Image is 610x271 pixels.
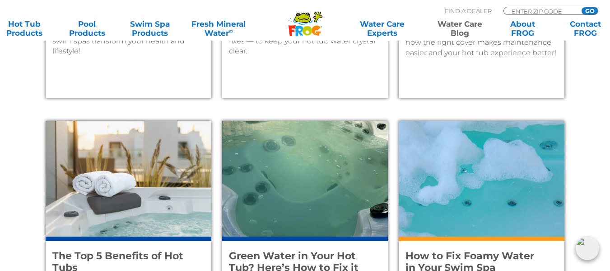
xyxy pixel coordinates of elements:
[561,19,610,38] a: ContactFROG
[188,19,249,38] a: Fresh MineralWater∞
[576,237,599,260] img: openIcon
[46,121,211,237] img: An outdoor hot tub in an industrial area. Three white towels rolled up sit on the edge of the spa.
[229,28,233,34] sup: ∞
[498,19,547,38] a: AboutFROG
[222,121,388,237] img: Close up image of green hot tub water that is caused by algae.
[511,7,572,15] input: Zip Code Form
[582,7,598,14] input: GO
[445,7,492,15] p: Find A Dealer
[126,19,174,38] a: Swim SpaProducts
[342,19,422,38] a: Water CareExperts
[436,19,484,38] a: Water CareBlog
[63,19,112,38] a: PoolProducts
